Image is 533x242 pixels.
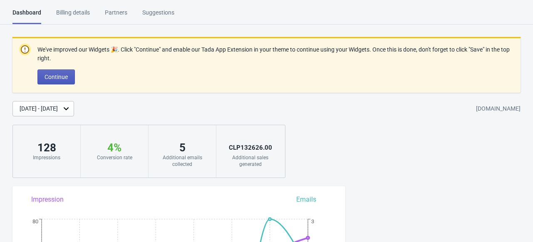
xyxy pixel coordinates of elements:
div: CLP 132626.00 [225,141,276,154]
div: [DATE] - [DATE] [20,104,58,113]
div: Dashboard [12,8,41,24]
button: Continue [37,69,75,84]
div: [DOMAIN_NAME] [476,101,521,116]
tspan: 80 [32,218,38,225]
div: 128 [21,141,72,154]
tspan: 3 [311,218,314,225]
div: Partners [105,8,127,23]
div: Additional emails collected [157,154,208,168]
div: Additional sales generated [225,154,276,168]
div: 5 [157,141,208,154]
div: Billing details [56,8,90,23]
p: We've improved our Widgets 🎉. Click "Continue" and enable our Tada App Extension in your theme to... [37,45,514,63]
div: Impressions [21,154,72,161]
div: Suggestions [142,8,174,23]
div: 4 % [89,141,140,154]
span: Continue [45,74,68,80]
div: Conversion rate [89,154,140,161]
